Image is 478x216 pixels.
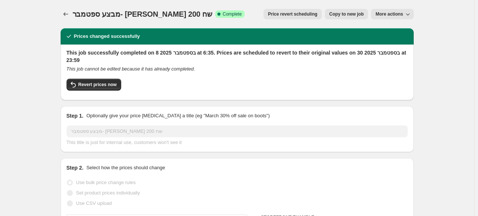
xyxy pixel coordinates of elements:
span: מבצע ספטמבר- [PERSON_NAME] 200 שח [72,10,212,18]
span: Use CSV upload [76,200,112,206]
p: Select how the prices should change [86,164,165,171]
span: Use bulk price change rules [76,180,136,185]
span: This title is just for internal use, customers won't see it [67,140,182,145]
h2: Prices changed successfully [74,33,140,40]
h2: Step 2. [67,164,84,171]
button: More actions [371,9,413,19]
p: Optionally give your price [MEDICAL_DATA] a title (eg "March 30% off sale on boots") [86,112,269,120]
button: Revert prices now [67,79,121,91]
input: 30% off holiday sale [67,125,408,137]
button: Price revert scheduling [264,9,322,19]
button: Copy to new job [325,9,368,19]
i: This job cannot be edited because it has already completed. [67,66,195,72]
h2: Step 1. [67,112,84,120]
h2: This job successfully completed on 8 בספטמבר 2025 at 6:35. Prices are scheduled to revert to thei... [67,49,408,64]
span: More actions [375,11,403,17]
span: Set product prices individually [76,190,140,196]
button: Price change jobs [61,9,71,19]
span: Revert prices now [78,82,117,88]
span: Copy to new job [329,11,364,17]
span: Price revert scheduling [268,11,317,17]
span: Complete [223,11,242,17]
